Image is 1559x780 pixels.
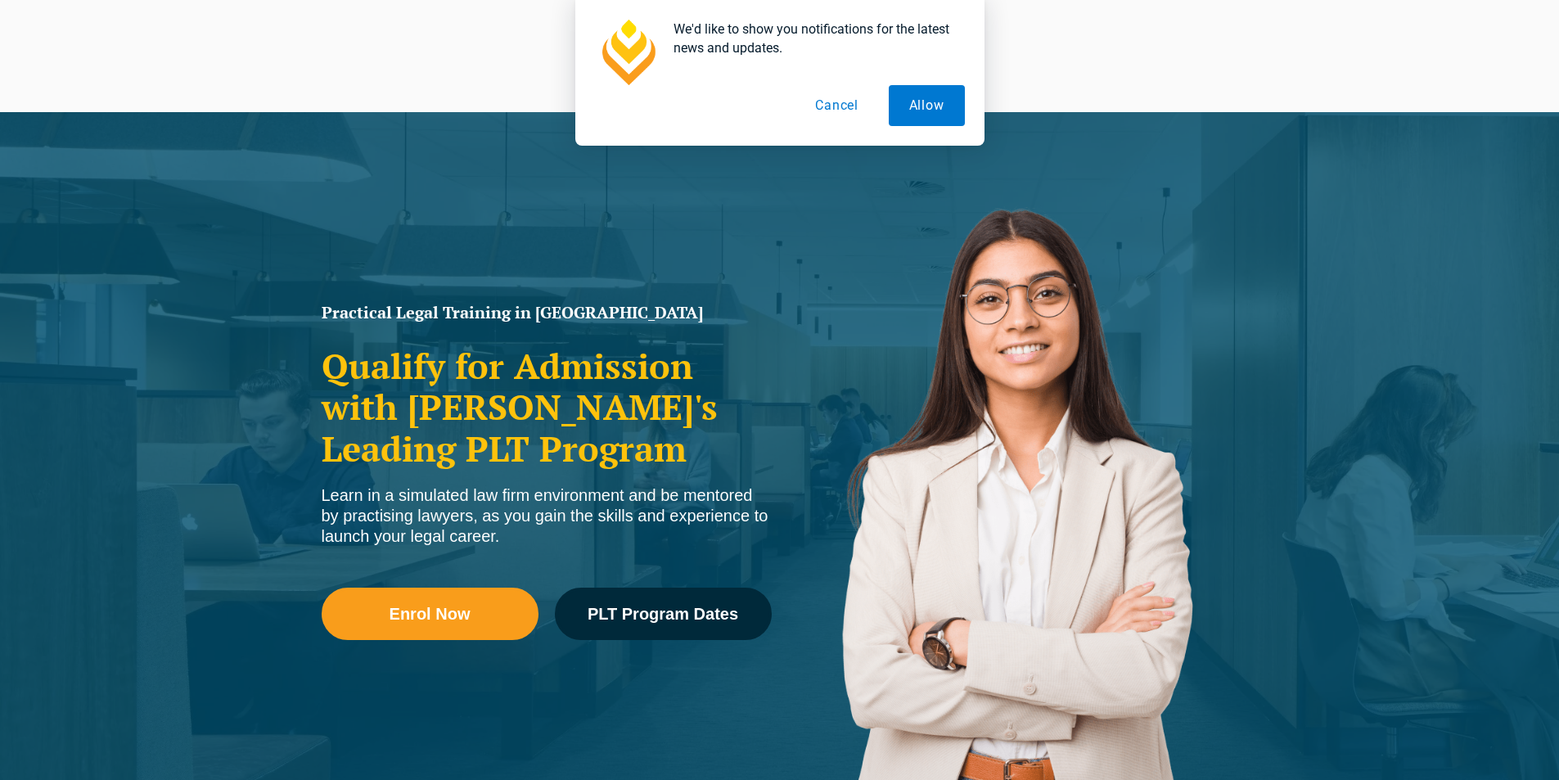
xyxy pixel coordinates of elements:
[588,606,738,622] span: PLT Program Dates
[660,20,965,57] div: We'd like to show you notifications for the latest news and updates.
[322,345,772,469] h2: Qualify for Admission with [PERSON_NAME]'s Leading PLT Program
[595,20,660,85] img: notification icon
[322,588,538,640] a: Enrol Now
[889,85,965,126] button: Allow
[322,485,772,547] div: Learn in a simulated law firm environment and be mentored by practising lawyers, as you gain the ...
[322,304,772,321] h1: Practical Legal Training in [GEOGRAPHIC_DATA]
[555,588,772,640] a: PLT Program Dates
[390,606,471,622] span: Enrol Now
[795,85,879,126] button: Cancel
